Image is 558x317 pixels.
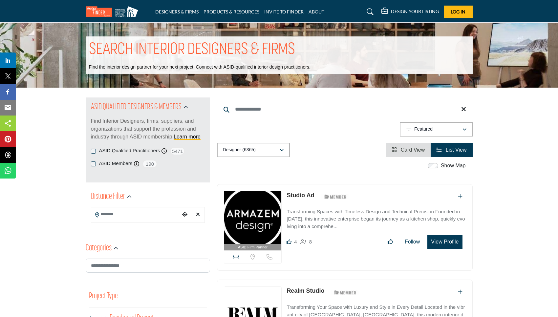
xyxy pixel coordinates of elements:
[381,8,439,16] div: DESIGN YOUR LISTING
[86,6,141,17] img: Site Logo
[89,40,295,60] h1: SEARCH INTERIOR DESIGNERS & FIRMS
[414,126,433,133] p: Featured
[309,239,312,244] span: 8
[193,208,203,222] div: Clear search location
[294,239,297,244] span: 4
[331,288,360,296] img: ASID Members Badge Icon
[321,193,350,201] img: ASID Members Badge Icon
[446,147,467,153] span: List View
[86,243,112,254] h2: Categories
[458,194,462,199] a: Add To List
[386,143,431,157] li: Card View
[400,235,424,248] button: Follow
[444,6,473,18] button: Log In
[437,147,466,153] a: View List
[309,9,324,14] a: ABOUT
[217,143,290,157] button: Designer (6365)
[458,289,462,295] a: Add To List
[91,101,182,113] h2: ASID QUALIFIED DESIGNERS & MEMBERS
[287,287,324,294] a: Realm Studio
[360,7,378,17] a: Search
[451,9,465,14] span: Log In
[99,160,133,167] label: ASID Members
[91,161,96,166] input: ASID Members checkbox
[155,9,199,14] a: DESIGNERS & FIRMS
[401,147,425,153] span: Card View
[224,191,282,244] img: Studio Ad
[180,208,190,222] div: Choose your current location
[392,147,425,153] a: View Card
[300,238,312,246] div: Followers
[170,147,185,155] span: 5471
[89,290,118,303] button: Project Type
[431,143,472,157] li: List View
[427,235,462,249] button: View Profile
[287,191,314,200] p: Studio Ad
[287,286,324,295] p: Realm Studio
[91,191,125,203] h2: Distance Filter
[91,149,96,154] input: ASID Qualified Practitioners checkbox
[99,147,160,155] label: ASID Qualified Practitioners
[238,244,268,250] span: ASID Firm Partner
[223,147,256,153] p: Designer (6365)
[287,208,465,230] p: Transforming Spaces with Timeless Design and Technical Precision Founded in [DATE], this innovati...
[287,204,465,230] a: Transforming Spaces with Timeless Design and Technical Precision Founded in [DATE], this innovati...
[400,122,473,137] button: Featured
[287,239,291,244] i: Likes
[224,191,282,251] a: ASID Firm Partner
[91,117,205,141] p: Find Interior Designers, firms, suppliers, and organizations that support the profession and indu...
[441,162,466,170] label: Show Map
[391,9,439,14] h5: DESIGN YOUR LISTING
[264,9,304,14] a: INVITE TO FINDER
[383,235,397,248] button: Like listing
[142,160,157,168] span: 190
[217,101,473,117] input: Search Keyword
[86,259,210,273] input: Search Category
[174,134,201,139] a: Learn more
[204,9,259,14] a: PRODUCTS & RESOURCES
[89,64,311,71] p: Find the interior design partner for your next project. Connect with ASID-qualified interior desi...
[91,208,180,221] input: Search Location
[287,192,314,199] a: Studio Ad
